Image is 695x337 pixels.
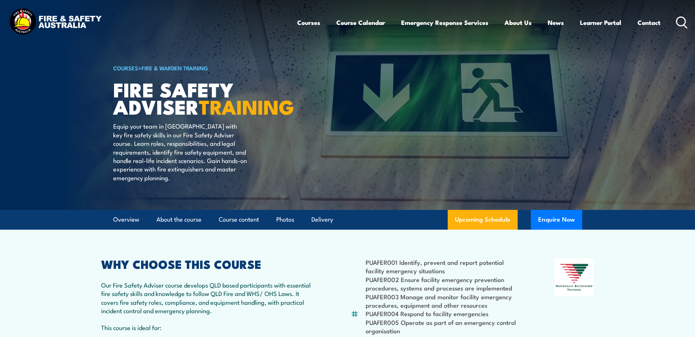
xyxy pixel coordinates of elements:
[580,13,621,32] a: Learner Portal
[555,259,594,296] img: Nationally Recognised Training logo.
[199,91,294,121] strong: TRAINING
[401,13,488,32] a: Emergency Response Services
[336,13,385,32] a: Course Calendar
[311,210,333,229] a: Delivery
[297,13,320,32] a: Courses
[113,63,294,72] h6: >
[531,210,582,230] button: Enquire Now
[366,275,519,292] li: PUAFER002 Ensure facility emergency prevention procedures, systems and processes are implemented
[548,13,564,32] a: News
[113,210,139,229] a: Overview
[156,210,202,229] a: About the course
[113,81,294,115] h1: FIRE SAFETY ADVISER
[366,309,519,318] li: PUAFER004 Respond to facility emergencies
[504,13,532,32] a: About Us
[448,210,518,230] a: Upcoming Schedule
[141,64,208,72] a: Fire & Warden Training
[101,259,315,269] h2: WHY CHOOSE THIS COURSE
[366,318,519,335] li: PUAFER005 Operate as part of an emergency control organisation
[113,64,138,72] a: COURSES
[101,323,315,332] p: This course is ideal for:
[366,258,519,275] li: PUAFER001 Identify, prevent and report potential facility emergency situations
[276,210,294,229] a: Photos
[219,210,259,229] a: Course content
[101,281,315,315] p: Our Fire Safety Adviser course develops QLD based participants with essential fire safety skills ...
[637,13,661,32] a: Contact
[366,292,519,310] li: PUAFER003 Manage and monitor facility emergency procedures, equipment and other resources
[113,122,247,182] p: Equip your team in [GEOGRAPHIC_DATA] with key fire safety skills in our Fire Safety Adviser cours...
